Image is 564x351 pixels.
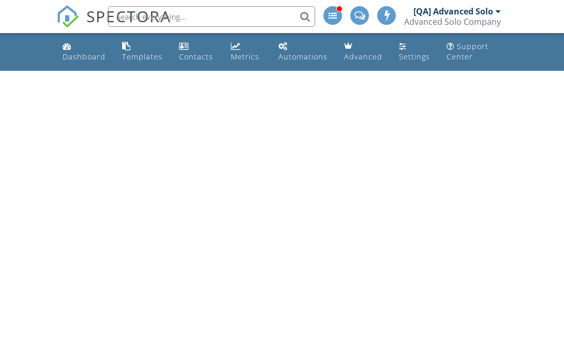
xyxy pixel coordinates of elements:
[231,52,259,62] div: Metrics
[274,37,332,67] a: Automations (Advanced)
[344,52,382,62] div: Advanced
[58,37,110,67] a: Dashboard
[108,6,315,27] input: Search everything...
[56,5,79,28] img: The Best Home Inspection Software - Spectora
[404,17,501,27] div: Advanced Solo Company
[56,14,171,36] a: SPECTORA
[340,37,387,67] a: Advanced
[175,37,218,67] a: Contacts
[413,6,493,17] div: [QA] Advanced Solo
[395,37,434,67] a: Settings
[447,41,488,62] div: Support Center
[122,52,162,62] div: Templates
[227,37,266,67] a: Metrics
[278,52,328,62] div: Automations
[86,5,171,27] span: SPECTORA
[179,52,213,62] div: Contacts
[118,37,167,67] a: Templates
[63,52,106,62] div: Dashboard
[399,52,430,62] div: Settings
[442,37,506,67] a: Support Center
